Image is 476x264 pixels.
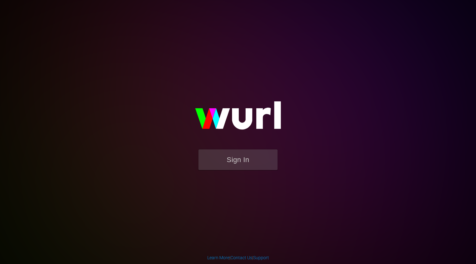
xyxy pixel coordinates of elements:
[175,88,301,149] img: wurl-logo-on-black-223613ac3d8ba8fe6dc639794a292ebdb59501304c7dfd60c99c58986ef67473.svg
[230,255,252,260] a: Contact Us
[207,255,229,260] a: Learn More
[198,149,278,170] button: Sign In
[207,255,269,261] div: | |
[253,255,269,260] a: Support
